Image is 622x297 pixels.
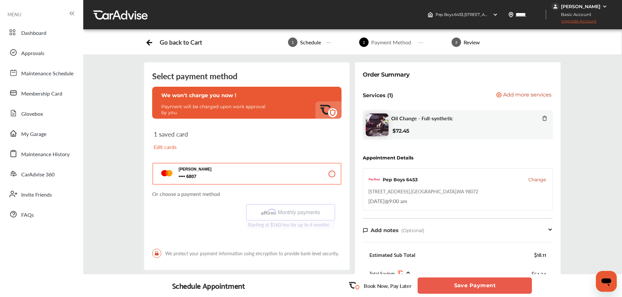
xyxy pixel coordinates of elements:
img: location_vector.a44bc228.svg [508,12,514,17]
a: Add more services [496,92,553,98]
div: 1 saved card [154,130,243,156]
div: [PERSON_NAME] [561,4,600,9]
button: Change [528,176,546,183]
img: jVpblrzwTbfkPYzPPzSLxeg0AAAAASUVORK5CYII= [551,3,559,10]
span: Membership Card [21,90,62,98]
div: Order Summary [363,70,410,79]
img: note-icon.db9493fa.svg [363,228,368,233]
img: WGsFRI8htEPBVLJbROoPRyZpYNWhNONpIPPETTm6eUC0GeLEiAAAAAElFTkSuQmCC [602,4,607,9]
span: We protect your payment information using encryption to provide bank-level security. [152,249,342,258]
iframe: Button to launch messaging window [596,271,617,292]
div: Schedule Appointment [172,281,245,290]
a: My Garage [6,125,77,142]
a: Approvals [6,44,77,61]
img: header-down-arrow.9dd2ce7d.svg [493,12,498,17]
p: [PERSON_NAME] [179,167,244,171]
div: Pep Boys 6453 [383,176,418,183]
span: Maintenance History [21,150,70,159]
a: Membership Card [6,84,77,101]
span: Add notes [371,227,399,233]
div: Select payment method [152,70,342,82]
b: $72.45 [392,128,409,134]
span: 6807 [179,173,244,180]
span: Invite Friends [21,191,52,199]
a: Glovebox [6,105,77,122]
button: [PERSON_NAME] 6807 6807 [152,163,342,185]
span: Add more services [503,92,551,98]
span: Basic Account [552,11,596,18]
span: Dashboard [21,29,46,37]
iframe: PayPal [152,204,241,242]
span: Glovebox [21,110,43,118]
span: 2 [359,37,369,47]
p: 6807 [179,173,185,180]
a: Maintenance History [6,145,77,162]
div: Estimated Sub Total [369,251,415,258]
div: $54.34 [532,269,546,278]
div: $18.11 [534,251,546,258]
div: [STREET_ADDRESS] , [GEOGRAPHIC_DATA] , WA 98072 [368,188,478,195]
span: 1 [288,37,297,47]
div: Payment Method [369,38,414,46]
img: logo-pepboys.png [368,174,380,186]
span: Total Savings [369,270,395,277]
span: My Garage [21,130,46,139]
p: Edit cards [154,143,243,151]
a: CarAdvise 360 [6,165,77,182]
span: Oil Change - Full-synthetic [391,115,453,121]
button: Add more services [496,92,551,98]
a: Invite Friends [6,186,77,202]
span: FAQs [21,211,34,219]
span: 9:00 am [389,197,407,205]
img: oil-change-thumb.jpg [366,113,389,136]
span: Maintenance Schedule [21,69,73,78]
p: Book Now, Pay Later [364,282,411,290]
p: Or choose a payment method [152,190,342,198]
button: Save Payment [418,277,532,294]
div: Appointment Details [363,155,413,160]
span: (Optional) [401,228,424,233]
span: Pep Boys 6453 , [STREET_ADDRESS] [GEOGRAPHIC_DATA] , WA 98072 [436,12,566,17]
p: Payment will be charged upon work approval by you. [161,104,269,115]
a: FAQs [6,206,77,223]
span: 3 [452,37,461,47]
img: header-home-logo.8d720a4f.svg [428,12,433,17]
a: Dashboard [6,24,77,41]
span: MENU [8,12,21,17]
p: We won't charge you now ! [161,92,332,98]
div: Go back to Cart [160,38,202,46]
p: Services (1) [363,92,393,98]
img: LockIcon.bb451512.svg [152,249,161,258]
div: Schedule [297,38,324,46]
div: Review [461,38,483,46]
span: [DATE] [368,197,385,205]
span: Approvals [21,49,44,58]
a: Maintenance Schedule [6,64,77,81]
span: Upgrade Account [551,19,597,27]
span: @ [385,197,389,205]
span: CarAdvise 360 [21,171,55,179]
